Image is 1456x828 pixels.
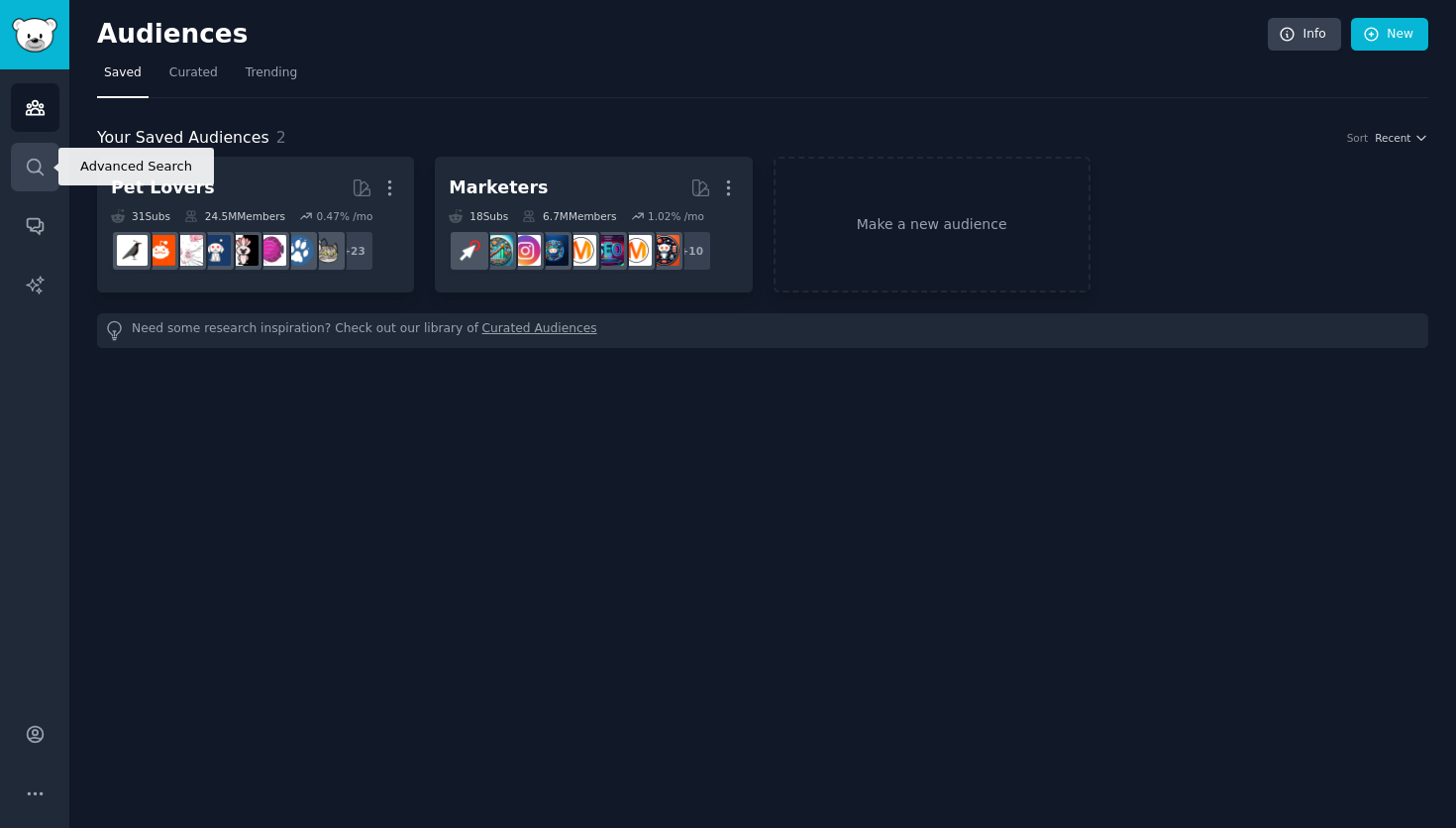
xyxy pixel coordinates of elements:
[104,64,142,82] span: Saved
[145,235,175,266] img: BeardedDragons
[449,209,508,223] div: 18 Sub s
[449,176,548,200] div: Marketers
[1375,131,1428,145] button: Recent
[111,209,170,223] div: 31 Sub s
[649,235,679,266] img: socialmedia
[566,235,596,266] img: DigitalMarketing
[172,235,203,266] img: RATS
[455,235,485,266] img: PPC
[246,64,297,82] span: Trending
[111,176,215,200] div: Pet Lovers
[522,209,616,223] div: 6.7M Members
[1347,131,1369,145] div: Sort
[97,313,1428,348] div: Need some research inspiration? Check out our library of
[239,58,304,98] a: Trending
[12,18,57,53] img: GummySearch logo
[117,235,148,266] img: birding
[538,235,569,266] img: digital_marketing
[97,58,149,98] a: Saved
[184,209,285,223] div: 24.5M Members
[482,320,597,341] a: Curated Audiences
[169,64,218,82] span: Curated
[1351,18,1428,52] a: New
[1375,131,1410,145] span: Recent
[276,128,286,147] span: 2
[228,235,259,266] img: parrots
[593,235,624,266] img: SEO
[162,58,225,98] a: Curated
[283,235,314,266] img: dogs
[97,157,414,293] a: Pet Lovers31Subs24.5MMembers0.47% /mo+23catsdogsAquariumsparrotsdogswithjobsRATSBeardedDragonsbir...
[435,157,752,293] a: Marketers18Subs6.7MMembers1.02% /mo+10socialmediamarketingSEODigitalMarketingdigital_marketingIns...
[97,19,1268,51] h2: Audiences
[510,235,541,266] img: InstagramMarketing
[774,157,1091,293] a: Make a new audience
[1268,18,1341,52] a: Info
[311,235,342,266] img: cats
[333,230,374,272] div: + 23
[97,126,269,151] span: Your Saved Audiences
[200,235,231,266] img: dogswithjobs
[316,209,372,223] div: 0.47 % /mo
[482,235,513,266] img: Affiliatemarketing
[256,235,286,266] img: Aquariums
[648,209,704,223] div: 1.02 % /mo
[621,235,652,266] img: marketing
[671,230,712,272] div: + 10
